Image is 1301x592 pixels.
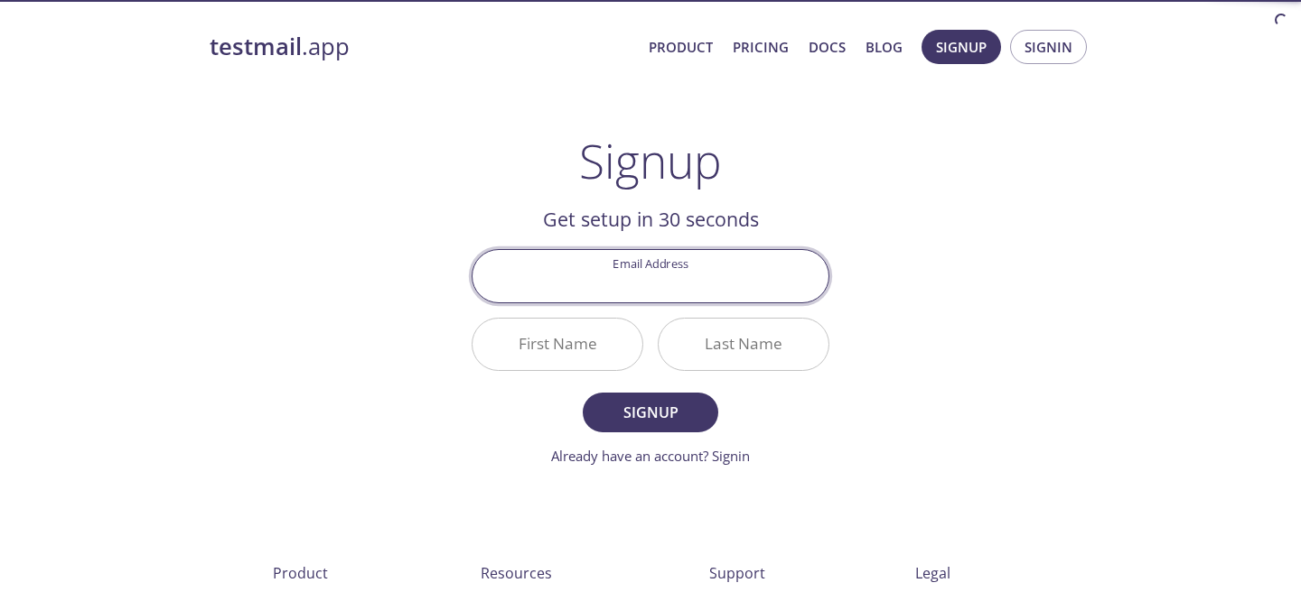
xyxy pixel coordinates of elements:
a: Already have an account? Signin [551,447,750,465]
a: testmail.app [210,32,634,62]
span: Signup [936,35,987,59]
a: Docs [809,35,846,59]
span: Resources [481,563,552,583]
button: Signup [583,393,718,432]
a: Pricing [733,35,789,59]
span: Product [273,563,328,583]
h2: Get setup in 30 seconds [472,204,829,235]
span: Signin [1025,35,1072,59]
span: Signup [603,400,698,425]
button: Signin [1010,30,1087,64]
span: Legal [915,563,950,583]
a: Blog [866,35,903,59]
span: Support [709,563,765,583]
strong: testmail [210,31,302,62]
h1: Signup [579,134,722,188]
button: Signup [922,30,1001,64]
a: Product [649,35,713,59]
